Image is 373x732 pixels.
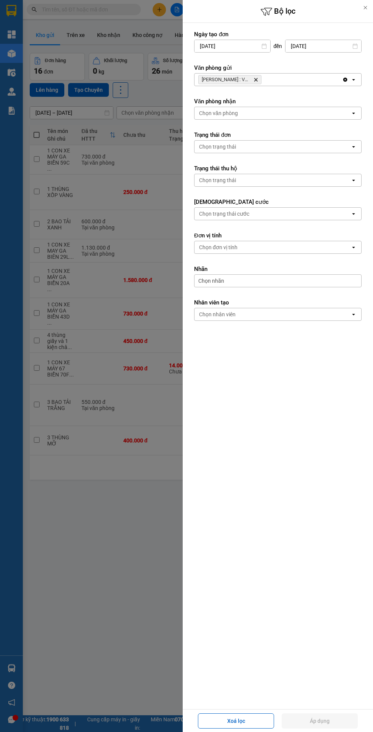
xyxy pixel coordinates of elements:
label: [DEMOGRAPHIC_DATA] cước [194,198,362,206]
svg: open [351,311,357,317]
input: Select a date. [194,40,270,52]
span: Hồ Chí Minh : VP Quận 10 [202,77,250,83]
svg: open [351,77,357,83]
label: Trạng thái đơn [194,131,362,139]
div: Chọn đơn vị tính [199,243,238,251]
label: Ngày tạo đơn [194,30,362,38]
div: Chọn trạng thái [199,143,236,151]
label: Nhân viên tạo [194,299,362,306]
button: Xoá lọc [198,713,274,729]
h6: Bộ lọc [183,6,373,18]
div: Chọn trạng thái cước [199,210,249,218]
svg: open [351,244,357,250]
svg: Clear all [342,77,348,83]
div: Chọn văn phòng [199,109,238,117]
label: Văn phòng nhận [194,98,362,105]
svg: open [351,144,357,150]
label: Văn phòng gửi [194,64,362,72]
label: Nhãn [194,265,362,273]
label: Trạng thái thu hộ [194,165,362,172]
span: Chọn nhãn [198,277,224,285]
svg: open [351,211,357,217]
button: Áp dụng [282,713,358,729]
div: Chọn trạng thái [199,176,236,184]
label: Đơn vị tính [194,232,362,239]
svg: open [351,177,357,183]
div: Chọn nhân viên [199,311,236,318]
svg: Delete [253,77,258,82]
input: Select a date. [285,40,361,52]
input: Selected Hồ Chí Minh : VP Quận 10. [263,76,264,83]
svg: open [351,110,357,116]
span: Hồ Chí Minh : VP Quận 10, close by backspace [198,75,261,84]
span: đến [274,42,282,50]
